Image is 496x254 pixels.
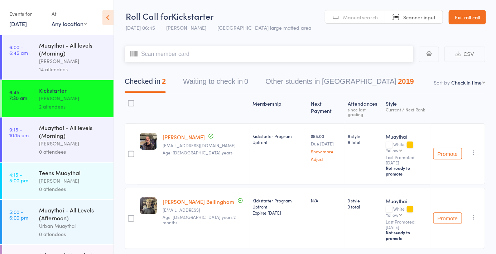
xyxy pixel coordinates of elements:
div: since last grading [348,107,380,116]
div: Next Payment [308,96,345,120]
span: [DATE] 06:45 [126,24,155,31]
div: Yellow [386,148,399,153]
div: Current / Next Rank [386,107,428,112]
div: 2 [162,77,166,85]
img: image1755161368.png [140,197,157,214]
span: Kickstarter [172,10,213,22]
div: Urban Muaythai [39,222,107,230]
a: Show more [311,149,342,154]
label: Sort by [434,79,450,86]
div: Teens Muaythai [39,169,107,177]
span: Scanner input [403,14,435,21]
div: Style [383,96,430,120]
div: Atten­dances [345,96,383,120]
time: 6:45 - 7:30 am [9,89,27,101]
a: Exit roll call [449,10,486,24]
div: White [386,142,428,153]
span: 3 total [348,203,380,210]
a: [PERSON_NAME] [163,133,205,141]
time: 5:00 - 6:00 pm [9,209,28,220]
button: Promote [433,212,462,224]
div: Check in time [451,79,482,86]
div: [PERSON_NAME] [39,57,107,65]
a: [PERSON_NAME] Bellingham [163,198,234,205]
div: Kickstarter [39,86,107,94]
div: Yellow [386,212,399,217]
div: Muaythai [386,133,428,140]
small: Due [DATE] [311,141,342,146]
span: Age: [DEMOGRAPHIC_DATA] years 2 months [163,214,236,225]
div: 0 attendees [39,230,107,238]
button: Promote [433,148,462,159]
div: Any location [52,20,87,28]
button: Checked in2 [125,74,166,93]
div: 2 attendees [39,102,107,111]
div: Not ready to promote [386,230,428,241]
div: 14 attendees [39,65,107,73]
small: Last Promoted: [DATE] [386,155,428,165]
span: Roll Call for [126,10,172,22]
div: White [386,206,428,217]
span: Age: [DEMOGRAPHIC_DATA] years [163,149,232,155]
div: N/A [311,197,342,203]
span: 3 style [348,197,380,203]
div: Expires [DATE] [252,210,305,216]
img: image1754080587.png [140,133,157,150]
span: Manual search [343,14,378,21]
span: [PERSON_NAME] [166,24,206,31]
button: Other students in [GEOGRAPHIC_DATA]2019 [265,74,414,93]
div: 0 attendees [39,148,107,156]
div: Muaythai [386,197,428,205]
div: Muaythai - All Levels (Afternoon) [39,206,107,222]
button: Waiting to check in0 [183,74,248,93]
div: Kickstarter Program Upfront [252,133,305,145]
div: Events for [9,8,44,20]
span: 8 total [348,139,380,145]
a: 6:45 -7:30 amKickstarter[PERSON_NAME]2 attendees [2,80,114,117]
a: [DATE] [9,20,27,28]
div: Membership [250,96,308,120]
a: 6:00 -6:45 amMuaythai - All levels (Morning)[PERSON_NAME]14 attendees [2,35,114,80]
time: 4:15 - 5:00 pm [9,172,28,183]
small: Last Promoted: [DATE] [386,219,428,230]
div: Muaythai - All levels (Morning) [39,41,107,57]
a: Adjust [311,157,342,161]
a: 5:00 -6:00 pmMuaythai - All Levels (Afternoon)Urban Muaythai0 attendees [2,200,114,244]
div: Not ready to promote [386,165,428,177]
div: $55.00 [311,133,342,161]
div: 0 [244,77,248,85]
button: CSV [444,47,485,62]
small: isismalacarneoliveira@gmail.com [163,143,247,148]
small: harlenbellingham08@outlook.con [163,207,247,212]
div: Kickstarter Program Upfront [252,197,305,216]
time: 9:15 - 10:15 am [9,126,29,138]
span: [GEOGRAPHIC_DATA] large matted area [217,24,311,31]
input: Scan member card [125,46,414,62]
div: 0 attendees [39,185,107,193]
div: [PERSON_NAME] [39,139,107,148]
span: 8 style [348,133,380,139]
div: Muaythai - All levels (Morning) [39,124,107,139]
div: At [52,8,87,20]
time: 6:00 - 6:45 am [9,44,28,56]
a: 4:15 -5:00 pmTeens Muaythai[PERSON_NAME]0 attendees [2,163,114,199]
a: 9:15 -10:15 amMuaythai - All levels (Morning)[PERSON_NAME]0 attendees [2,118,114,162]
div: 2019 [398,77,414,85]
div: [PERSON_NAME] [39,94,107,102]
div: [PERSON_NAME] [39,177,107,185]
